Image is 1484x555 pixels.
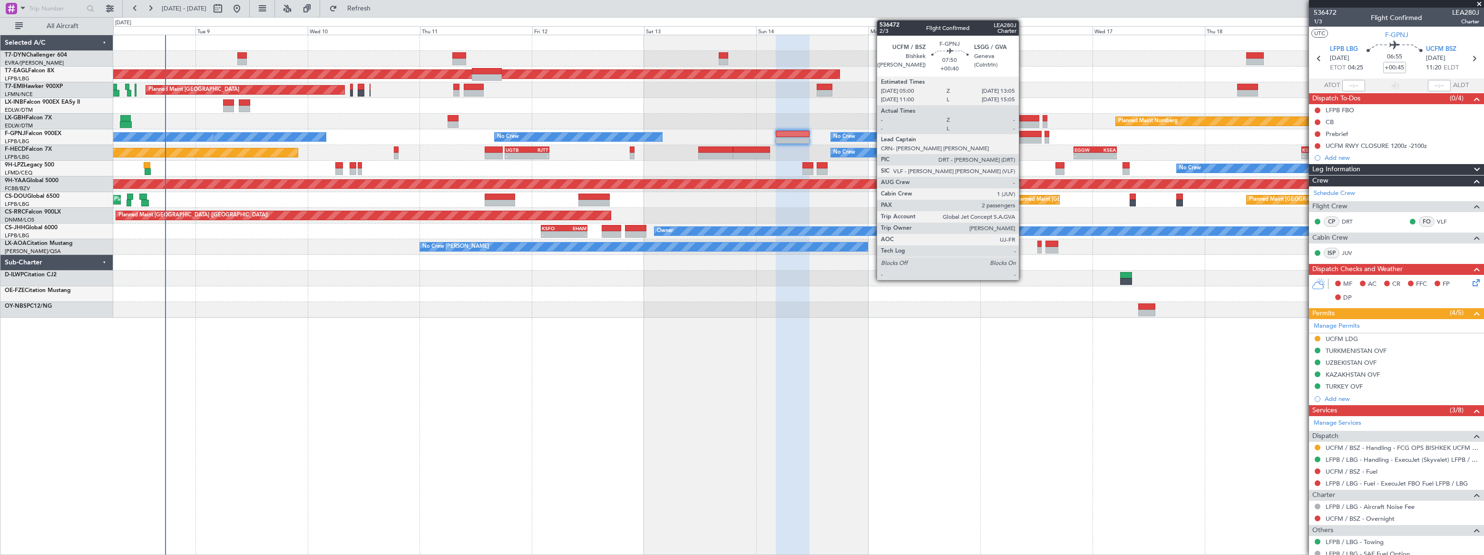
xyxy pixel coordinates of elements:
[420,26,532,35] div: Thu 11
[5,248,61,255] a: [PERSON_NAME]/QSA
[1312,405,1337,416] span: Services
[5,146,52,152] a: F-HECDFalcon 7X
[1302,153,1323,159] div: -
[1324,248,1339,258] div: ISP
[1324,216,1339,227] div: CP
[1312,308,1335,319] span: Permits
[5,146,26,152] span: F-HECD
[5,84,63,89] a: T7-EMIHawker 900XP
[115,19,131,27] div: [DATE]
[1326,130,1348,138] div: Prebrief
[5,194,27,199] span: CS-DOU
[1342,217,1363,226] a: DRT
[5,272,57,278] a: D-ILWPCitation CJ2
[833,130,855,144] div: No Crew
[5,138,29,145] a: LFPB/LBG
[1437,217,1458,226] a: VLF
[5,99,80,105] a: LX-INBFalcon 900EX EASy II
[1314,8,1337,18] span: 536472
[5,115,52,121] a: LX-GBHFalcon 7X
[1015,193,1165,207] div: Planned Maint [GEOGRAPHIC_DATA] ([GEOGRAPHIC_DATA])
[5,194,59,199] a: CS-DOUGlobal 6500
[1326,444,1479,452] a: UCFM / BSZ - Handling - FCG OPS BISHKEK UCFM / BSZ
[1325,154,1479,162] div: Add new
[1326,503,1415,511] a: LFPB / LBG - Aircraft Noise Fee
[25,23,100,29] span: All Aircraft
[1095,147,1116,153] div: KSEA
[5,115,26,121] span: LX-GBH
[1326,118,1334,126] div: CB
[1326,479,1468,487] a: LFPB / LBG - Fuel - ExecuJet FBO Fuel LFPB / LBG
[5,107,33,114] a: EDLW/DTM
[1326,382,1363,390] div: TURKEY OVF
[564,225,586,231] div: EHAM
[5,154,29,161] a: LFPB/LBG
[869,26,981,35] div: Mon 15
[527,153,548,159] div: -
[5,131,61,136] a: F-GPNJFalcon 900EX
[1314,321,1360,331] a: Manage Permits
[756,26,869,35] div: Sun 14
[339,5,379,12] span: Refresh
[1371,13,1422,23] div: Flight Confirmed
[5,68,28,74] span: T7-EAGL
[5,209,25,215] span: CS-RRC
[1312,233,1348,243] span: Cabin Crew
[308,26,420,35] div: Wed 10
[527,147,548,153] div: RJTT
[1330,63,1346,73] span: ETOT
[1416,280,1427,289] span: FFC
[5,303,52,309] a: OY-NBSPC12/NG
[1326,515,1395,523] a: UCFM / BSZ - Overnight
[5,216,34,224] a: DNMM/LOS
[1312,164,1360,175] span: Leg Information
[10,19,103,34] button: All Aircraft
[1326,347,1386,355] div: TURKMENISTAN OVF
[1312,431,1338,442] span: Dispatch
[1118,114,1178,128] div: Planned Maint Nurnberg
[5,209,61,215] a: CS-RRCFalcon 900LX
[5,169,32,176] a: LFMD/CEQ
[1343,293,1352,303] span: DP
[1325,395,1479,403] div: Add new
[1312,201,1347,212] span: Flight Crew
[1093,26,1205,35] div: Wed 17
[1450,405,1464,415] span: (3/8)
[1453,81,1469,90] span: ALDT
[29,1,84,16] input: Trip Number
[1179,161,1201,175] div: No Crew
[5,178,26,184] span: 9H-YAA
[1326,335,1358,343] div: UCFM LDG
[5,131,25,136] span: F-GPNJ
[1443,280,1450,289] span: FP
[1348,63,1363,73] span: 04:25
[542,225,564,231] div: KSFO
[5,162,24,168] span: 9H-LPZ
[162,4,206,13] span: [DATE] - [DATE]
[1452,18,1479,26] span: Charter
[1343,280,1352,289] span: MF
[5,185,30,192] a: FCBB/BZV
[1314,189,1355,198] a: Schedule Crew
[542,232,564,237] div: -
[5,241,73,246] a: LX-AOACitation Mustang
[1326,370,1380,379] div: KAZAKHSTAN OVF
[5,122,33,129] a: EDLW/DTM
[5,178,59,184] a: 9H-YAAGlobal 5000
[5,52,26,58] span: T7-DYN
[1342,80,1365,91] input: --:--
[148,83,239,97] div: Planned Maint [GEOGRAPHIC_DATA]
[1314,419,1361,428] a: Manage Services
[1324,81,1340,90] span: ATOT
[506,147,527,153] div: UGTB
[5,225,25,231] span: CS-JHH
[5,232,29,239] a: LFPB/LBG
[1312,264,1403,275] span: Dispatch Checks and Weather
[325,1,382,16] button: Refresh
[1419,216,1435,227] div: FO
[5,201,29,208] a: LFPB/LBG
[1426,63,1441,73] span: 11:20
[1074,147,1095,153] div: EGGW
[1312,490,1335,501] span: Charter
[1330,54,1349,63] span: [DATE]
